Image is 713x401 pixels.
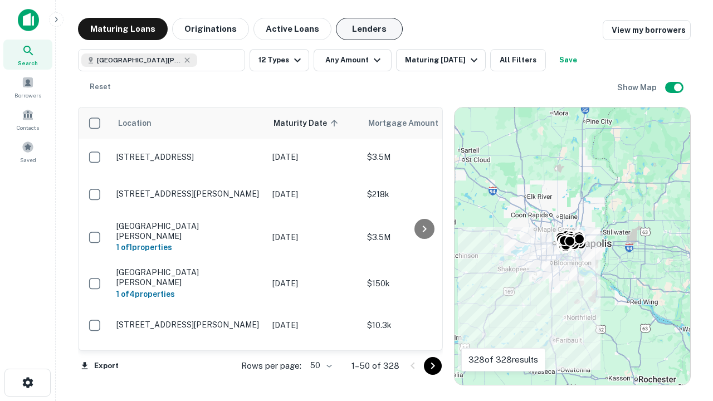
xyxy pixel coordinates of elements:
[272,231,356,243] p: [DATE]
[78,358,121,374] button: Export
[3,40,52,70] a: Search
[172,18,249,40] button: Originations
[468,353,538,366] p: 328 of 328 results
[78,18,168,40] button: Maturing Loans
[14,91,41,100] span: Borrowers
[118,116,152,130] span: Location
[17,123,39,132] span: Contacts
[253,18,331,40] button: Active Loans
[82,76,118,98] button: Reset
[272,188,356,200] p: [DATE]
[550,49,586,71] button: Save your search to get updates of matches that match your search criteria.
[424,357,442,375] button: Go to next page
[274,116,341,130] span: Maturity Date
[272,151,356,163] p: [DATE]
[272,277,356,290] p: [DATE]
[351,359,399,373] p: 1–50 of 328
[3,136,52,167] a: Saved
[267,107,362,139] th: Maturity Date
[367,151,478,163] p: $3.5M
[367,319,478,331] p: $10.3k
[20,155,36,164] span: Saved
[116,267,261,287] p: [GEOGRAPHIC_DATA][PERSON_NAME]
[405,53,481,67] div: Maturing [DATE]
[396,49,486,71] button: Maturing [DATE]
[657,312,713,365] iframe: Chat Widget
[272,319,356,331] p: [DATE]
[116,221,261,241] p: [GEOGRAPHIC_DATA][PERSON_NAME]
[111,107,267,139] th: Location
[306,358,334,374] div: 50
[116,241,261,253] h6: 1 of 1 properties
[3,104,52,134] a: Contacts
[603,20,691,40] a: View my borrowers
[18,9,39,31] img: capitalize-icon.png
[368,116,453,130] span: Mortgage Amount
[241,359,301,373] p: Rows per page:
[18,58,38,67] span: Search
[116,189,261,199] p: [STREET_ADDRESS][PERSON_NAME]
[116,320,261,330] p: [STREET_ADDRESS][PERSON_NAME]
[336,18,403,40] button: Lenders
[367,277,478,290] p: $150k
[455,107,690,385] div: 0 0
[362,107,484,139] th: Mortgage Amount
[314,49,392,71] button: Any Amount
[490,49,546,71] button: All Filters
[3,72,52,102] a: Borrowers
[617,81,658,94] h6: Show Map
[367,231,478,243] p: $3.5M
[367,188,478,200] p: $218k
[97,55,180,65] span: [GEOGRAPHIC_DATA][PERSON_NAME], [GEOGRAPHIC_DATA], [GEOGRAPHIC_DATA]
[116,152,261,162] p: [STREET_ADDRESS]
[250,49,309,71] button: 12 Types
[116,288,261,300] h6: 1 of 4 properties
